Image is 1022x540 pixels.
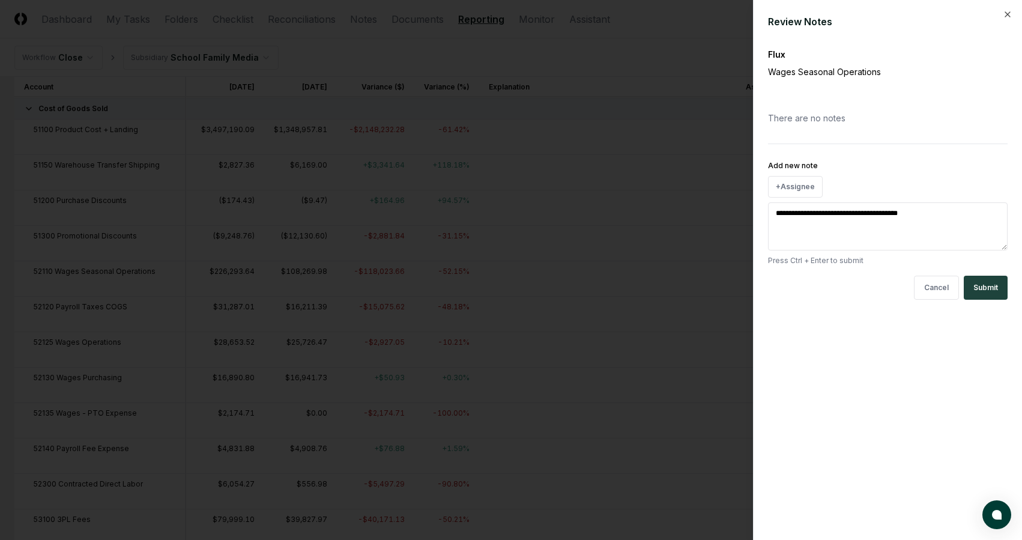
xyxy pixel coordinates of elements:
[964,276,1008,300] button: Submit
[768,65,966,78] p: Wages Seasonal Operations
[768,14,1008,29] div: Review Notes
[768,48,1008,61] div: Flux
[768,161,818,170] label: Add new note
[768,255,1008,266] p: Press Ctrl + Enter to submit
[914,276,959,300] button: Cancel
[768,102,1008,134] div: There are no notes
[768,176,823,198] button: +Assignee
